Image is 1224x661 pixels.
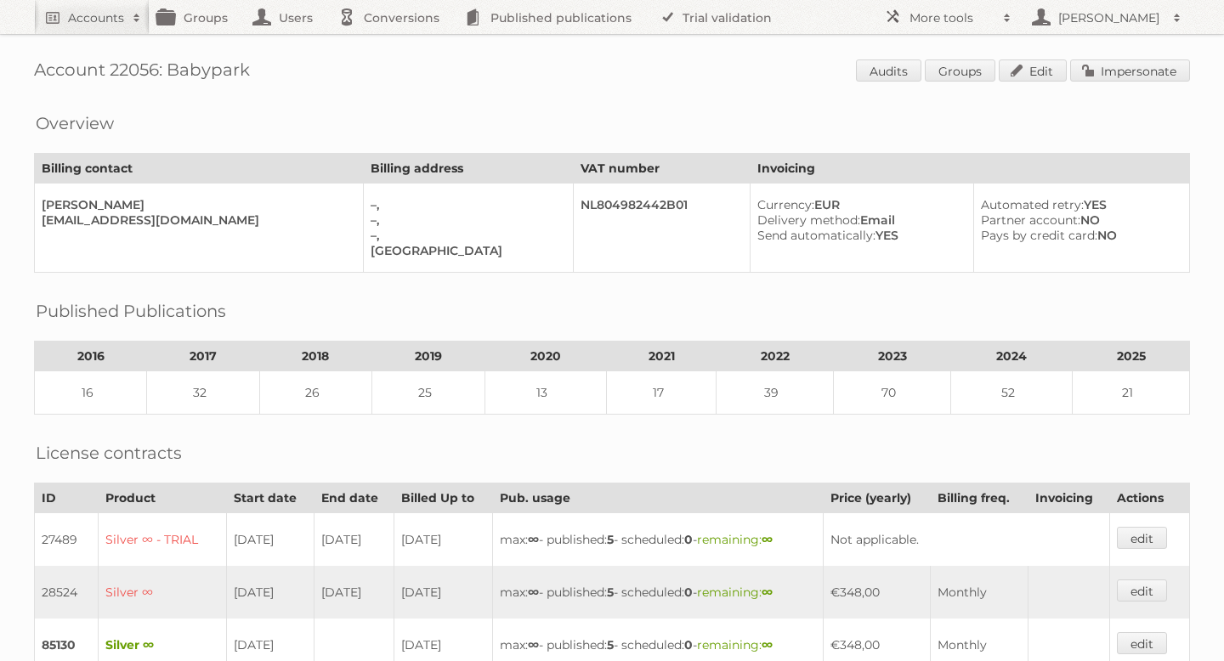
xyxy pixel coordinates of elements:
[697,637,773,653] span: remaining:
[492,513,823,567] td: max: - published: - scheduled: -
[314,483,394,513] th: End date
[528,637,539,653] strong: ∞
[762,585,773,600] strong: ∞
[99,566,227,619] td: Silver ∞
[606,342,717,371] th: 2021
[607,532,614,547] strong: 5
[35,483,99,513] th: ID
[371,228,560,243] div: –,
[484,371,606,415] td: 13
[492,483,823,513] th: Pub. usage
[371,243,560,258] div: [GEOGRAPHIC_DATA]
[834,371,951,415] td: 70
[363,154,574,184] th: Billing address
[371,212,560,228] div: –,
[147,342,259,371] th: 2017
[35,342,147,371] th: 2016
[950,371,1072,415] td: 52
[314,513,394,567] td: [DATE]
[684,585,693,600] strong: 0
[36,110,114,136] h2: Overview
[1028,483,1109,513] th: Invoicing
[227,483,314,513] th: Start date
[981,212,1176,228] div: NO
[528,532,539,547] strong: ∞
[492,566,823,619] td: max: - published: - scheduled: -
[1117,527,1167,549] a: edit
[1073,342,1190,371] th: 2025
[757,212,860,228] span: Delivery method:
[757,197,814,212] span: Currency:
[574,154,751,184] th: VAT number
[999,59,1067,82] a: Edit
[824,513,1109,567] td: Not applicable.
[684,637,693,653] strong: 0
[372,342,484,371] th: 2019
[981,197,1176,212] div: YES
[1070,59,1190,82] a: Impersonate
[925,59,995,82] a: Groups
[684,532,693,547] strong: 0
[68,9,124,26] h2: Accounts
[36,440,182,466] h2: License contracts
[1054,9,1164,26] h2: [PERSON_NAME]
[931,483,1028,513] th: Billing freq.
[394,566,493,619] td: [DATE]
[35,371,147,415] td: 16
[259,371,371,415] td: 26
[484,342,606,371] th: 2020
[99,513,227,567] td: Silver ∞ - TRIAL
[950,342,1072,371] th: 2024
[856,59,921,82] a: Audits
[99,483,227,513] th: Product
[227,566,314,619] td: [DATE]
[981,212,1080,228] span: Partner account:
[981,228,1097,243] span: Pays by credit card:
[35,566,99,619] td: 28524
[394,483,493,513] th: Billed Up to
[36,298,226,324] h2: Published Publications
[372,371,484,415] td: 25
[757,197,960,212] div: EUR
[697,532,773,547] span: remaining:
[371,197,560,212] div: –,
[574,184,751,273] td: NL804982442B01
[607,585,614,600] strong: 5
[227,513,314,567] td: [DATE]
[762,532,773,547] strong: ∞
[42,212,349,228] div: [EMAIL_ADDRESS][DOMAIN_NAME]
[697,585,773,600] span: remaining:
[528,585,539,600] strong: ∞
[717,342,834,371] th: 2022
[981,197,1084,212] span: Automated retry:
[981,228,1176,243] div: NO
[1109,483,1190,513] th: Actions
[259,342,371,371] th: 2018
[1117,632,1167,654] a: edit
[147,371,259,415] td: 32
[42,197,349,212] div: [PERSON_NAME]
[717,371,834,415] td: 39
[757,228,960,243] div: YES
[606,371,717,415] td: 17
[1117,579,1167,602] a: edit
[394,513,493,567] td: [DATE]
[750,154,1189,184] th: Invoicing
[824,566,931,619] td: €348,00
[607,637,614,653] strong: 5
[834,342,951,371] th: 2023
[824,483,931,513] th: Price (yearly)
[35,513,99,567] td: 27489
[931,566,1028,619] td: Monthly
[34,59,1190,85] h1: Account 22056: Babypark
[1073,371,1190,415] td: 21
[762,637,773,653] strong: ∞
[757,212,960,228] div: Email
[314,566,394,619] td: [DATE]
[35,154,364,184] th: Billing contact
[909,9,994,26] h2: More tools
[757,228,875,243] span: Send automatically:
